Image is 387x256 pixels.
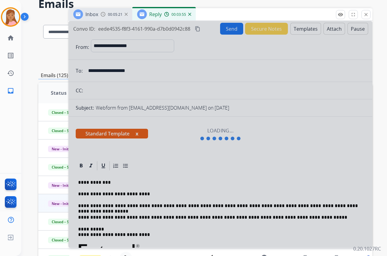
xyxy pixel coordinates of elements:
mat-icon: fullscreen [351,12,356,17]
mat-icon: history [7,70,14,77]
mat-icon: close [363,12,369,17]
span: Inbox [85,11,98,18]
p: Emails (125) [38,72,71,79]
span: New - Initial [48,182,76,189]
span: Closed – Solved [48,128,82,134]
p: 0.20.1027RC [353,245,381,252]
mat-icon: remove_red_eye [338,12,343,17]
span: Closed – Solved [48,109,82,116]
span: Closed – Solved [48,219,82,225]
mat-icon: inbox [7,87,14,94]
img: avatar [2,9,19,26]
span: 00:05:21 [108,12,123,17]
span: 00:03:55 [171,12,186,17]
span: New - Initial [48,146,76,152]
span: New - Initial [48,200,76,207]
span: Reply [149,11,162,18]
span: Closed – Solved [48,237,82,243]
span: Closed – Solved [48,164,82,170]
span: Status [51,89,67,97]
mat-icon: list_alt [7,52,14,59]
mat-icon: home [7,34,14,42]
